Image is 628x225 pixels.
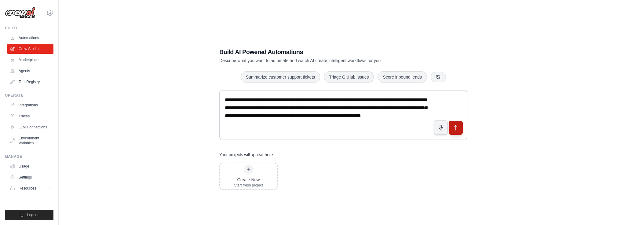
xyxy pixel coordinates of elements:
[378,71,427,83] button: Score inbound leads
[5,154,53,159] div: Manage
[219,48,425,56] h1: Build AI Powered Automations
[19,186,36,191] span: Resources
[7,55,53,65] a: Marketplace
[5,93,53,98] div: Operate
[7,44,53,54] a: Crew Studio
[219,152,273,158] h3: Your projects will appear here
[7,77,53,87] a: Tool Registry
[7,100,53,110] a: Integrations
[27,212,38,217] span: Logout
[234,183,263,188] div: Start fresh project
[7,33,53,43] a: Automations
[434,120,448,135] button: Click to speak your automation idea
[241,71,320,83] button: Summarize customer support tickets
[7,111,53,121] a: Traces
[234,177,263,183] div: Create New
[7,183,53,193] button: Resources
[5,26,53,31] div: Build
[5,7,35,19] img: Logo
[7,66,53,76] a: Agents
[7,122,53,132] a: LLM Connections
[5,210,53,220] button: Logout
[324,71,374,83] button: Triage GitHub issues
[219,57,425,64] p: Describe what you want to automate and watch AI create intelligent workflows for you
[597,196,628,225] iframe: Chat Widget
[7,172,53,182] a: Settings
[7,133,53,148] a: Environment Variables
[431,72,446,82] button: Get new suggestions
[7,161,53,171] a: Usage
